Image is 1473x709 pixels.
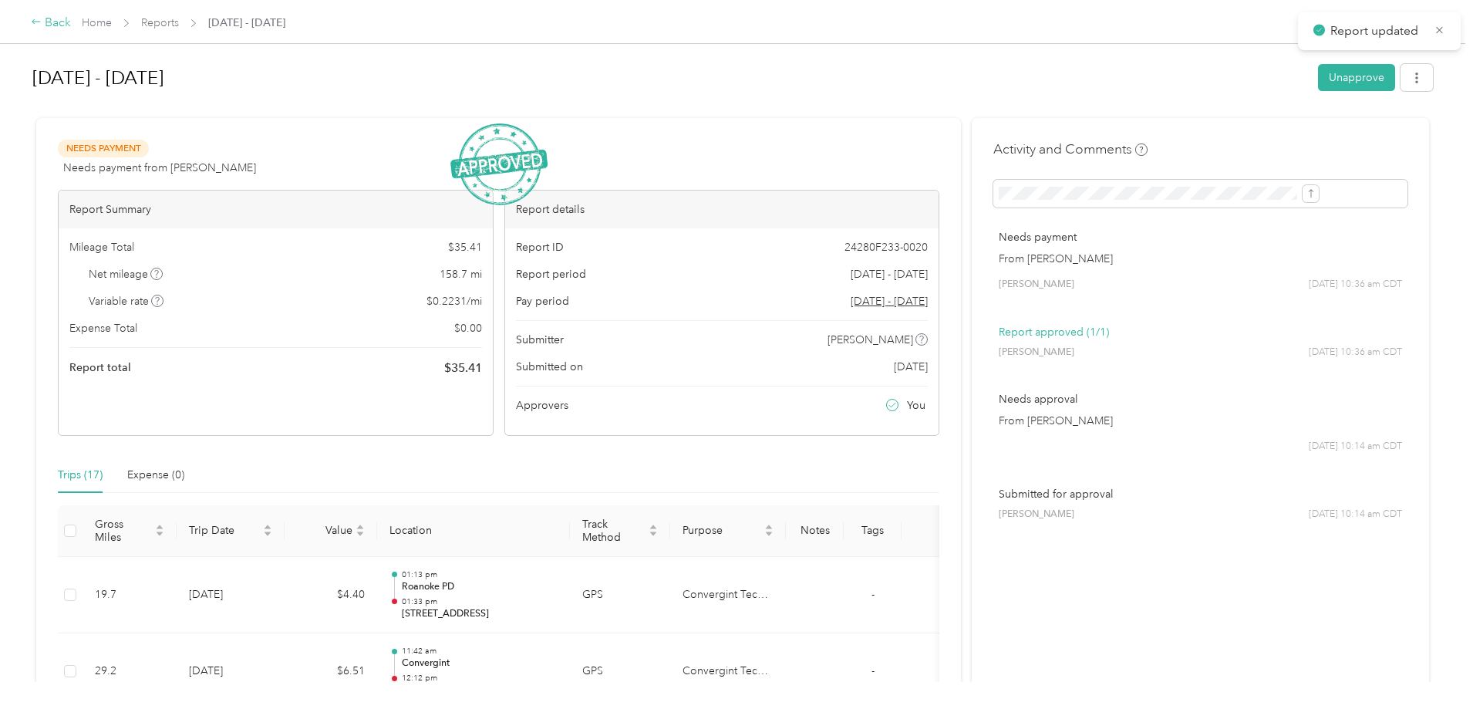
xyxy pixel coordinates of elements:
span: caret-down [649,529,658,539]
a: Reports [141,16,179,29]
p: 11:42 am [402,646,558,657]
a: Home [82,16,112,29]
span: 24280F233-0020 [844,239,928,255]
p: 01:33 pm [402,596,558,607]
p: Needs payment [999,229,1402,245]
p: From [PERSON_NAME] [999,251,1402,267]
span: [PERSON_NAME] [999,346,1074,360]
span: Track Method [582,518,645,544]
p: Report approved (1/1) [999,324,1402,340]
span: Variable rate [89,293,164,309]
td: [DATE] [177,557,285,634]
th: Location [377,505,570,557]
button: Unapprove [1318,64,1395,91]
span: [DATE] 10:36 am CDT [1309,346,1402,360]
span: You [907,397,925,414]
th: Trip Date [177,505,285,557]
span: Expense Total [69,320,137,336]
span: Pay period [516,293,569,309]
span: Gross Miles [95,518,152,544]
span: [PERSON_NAME] [828,332,913,348]
span: Submitter [516,332,564,348]
p: Needs approval [999,391,1402,407]
iframe: Everlance-gr Chat Button Frame [1387,623,1473,709]
span: Submitted on [516,359,583,375]
span: $ 35.41 [444,359,482,377]
span: caret-up [263,522,272,532]
div: Back [31,14,71,32]
span: Report ID [516,239,564,255]
th: Tags [844,505,902,557]
span: [DATE] 10:14 am CDT [1309,508,1402,522]
p: Convergint [402,657,558,670]
span: caret-up [155,522,164,532]
span: $ 35.41 [448,239,482,255]
span: $ 0.2231 / mi [426,293,482,309]
span: [DATE] - [DATE] [208,15,285,31]
div: Report Summary [59,191,493,228]
span: 158.7 mi [440,266,482,282]
span: [PERSON_NAME] [999,278,1074,292]
td: $4.40 [285,557,377,634]
td: 19.7 [83,557,177,634]
span: Approvers [516,397,568,414]
span: Report period [516,266,586,282]
p: Report updated [1330,22,1423,41]
p: 01:13 pm [402,569,558,580]
span: [PERSON_NAME] [999,508,1074,522]
div: Expense (0) [127,467,184,484]
th: Gross Miles [83,505,177,557]
span: - [871,588,875,601]
h4: Activity and Comments [993,140,1148,159]
span: $ 0.00 [454,320,482,336]
span: Trip Date [189,524,260,537]
span: Value [297,524,352,537]
span: caret-up [764,522,774,532]
p: [STREET_ADDRESS] [402,607,558,621]
td: Convergint Technologies [670,557,786,634]
span: caret-up [649,522,658,532]
span: caret-down [356,529,365,539]
th: Value [285,505,377,557]
span: - [871,664,875,677]
span: Mileage Total [69,239,134,255]
span: Report total [69,360,131,376]
span: caret-down [155,529,164,539]
p: Roanoke PD [402,580,558,594]
th: Purpose [670,505,786,557]
span: Purpose [683,524,761,537]
th: Track Method [570,505,670,557]
span: Go to pay period [851,293,928,309]
span: caret-down [764,529,774,539]
span: caret-down [263,529,272,539]
div: Trips (17) [58,467,103,484]
div: Report details [505,191,939,228]
p: 12:12 pm [402,673,558,684]
p: From [PERSON_NAME] [999,413,1402,429]
img: ApprovedStamp [450,123,548,206]
td: GPS [570,557,670,634]
span: [DATE] - [DATE] [851,266,928,282]
span: Needs Payment [58,140,149,157]
span: Net mileage [89,266,163,282]
span: caret-up [356,522,365,532]
h1: Aug 1 - 31, 2025 [32,59,1307,96]
th: Notes [786,505,844,557]
span: [DATE] [894,359,928,375]
span: Needs payment from [PERSON_NAME] [63,160,256,176]
span: [DATE] 10:14 am CDT [1309,440,1402,454]
p: Submitted for approval [999,486,1402,502]
span: [DATE] 10:36 am CDT [1309,278,1402,292]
